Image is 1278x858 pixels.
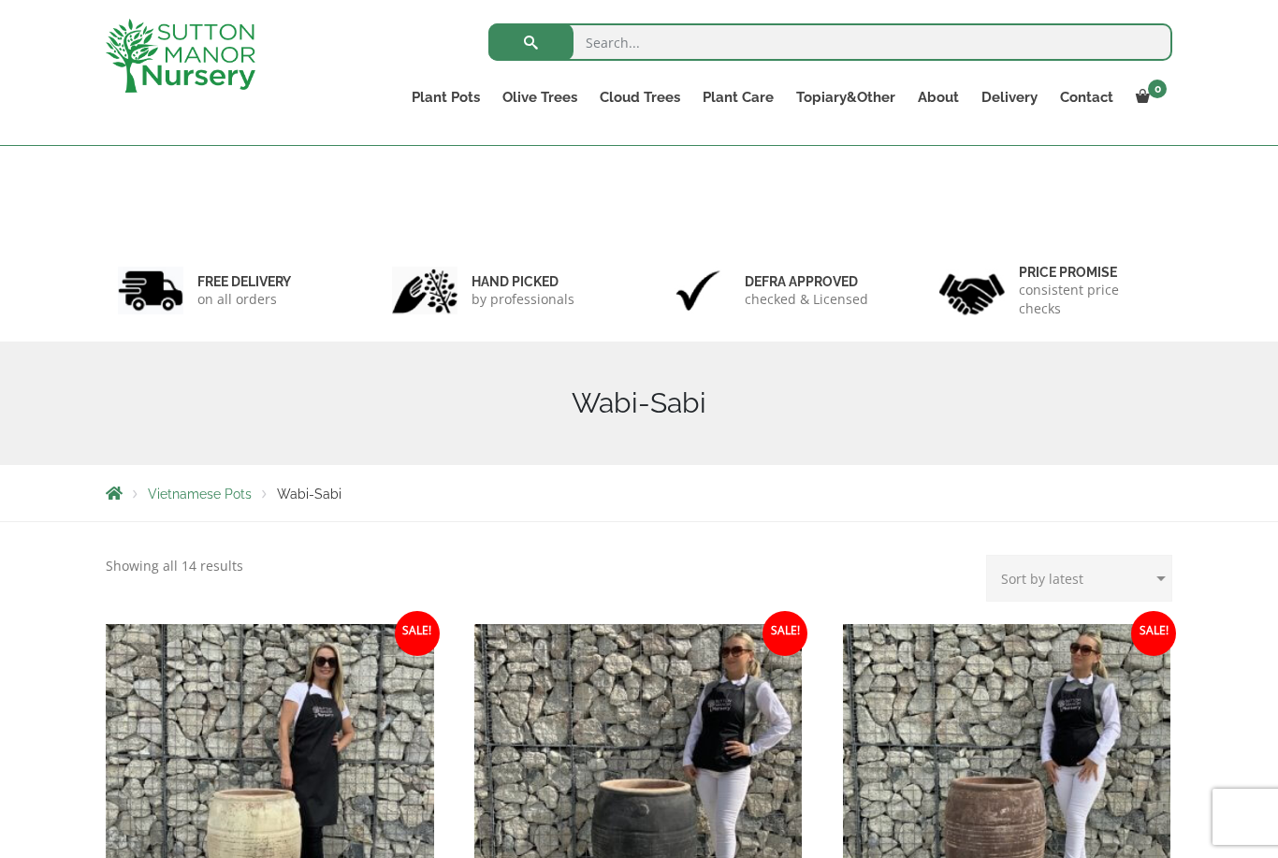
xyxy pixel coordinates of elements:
[1049,84,1125,110] a: Contact
[277,487,341,502] span: Wabi-Sabi
[1125,84,1172,110] a: 0
[907,84,970,110] a: About
[118,267,183,314] img: 1.jpg
[392,267,457,314] img: 2.jpg
[488,23,1172,61] input: Search...
[106,555,243,577] p: Showing all 14 results
[197,273,291,290] h6: FREE DELIVERY
[970,84,1049,110] a: Delivery
[491,84,588,110] a: Olive Trees
[1019,264,1161,281] h6: Price promise
[745,273,868,290] h6: Defra approved
[197,290,291,309] p: on all orders
[588,84,691,110] a: Cloud Trees
[400,84,491,110] a: Plant Pots
[395,611,440,656] span: Sale!
[762,611,807,656] span: Sale!
[691,84,785,110] a: Plant Care
[939,262,1005,319] img: 4.jpg
[745,290,868,309] p: checked & Licensed
[1148,80,1167,98] span: 0
[785,84,907,110] a: Topiary&Other
[472,273,574,290] h6: hand picked
[148,487,252,502] a: Vietnamese Pots
[106,486,1172,501] nav: Breadcrumbs
[472,290,574,309] p: by professionals
[106,19,255,93] img: logo
[665,267,731,314] img: 3.jpg
[106,386,1172,420] h1: Wabi-Sabi
[1019,281,1161,318] p: consistent price checks
[1131,611,1176,656] span: Sale!
[986,555,1172,602] select: Shop order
